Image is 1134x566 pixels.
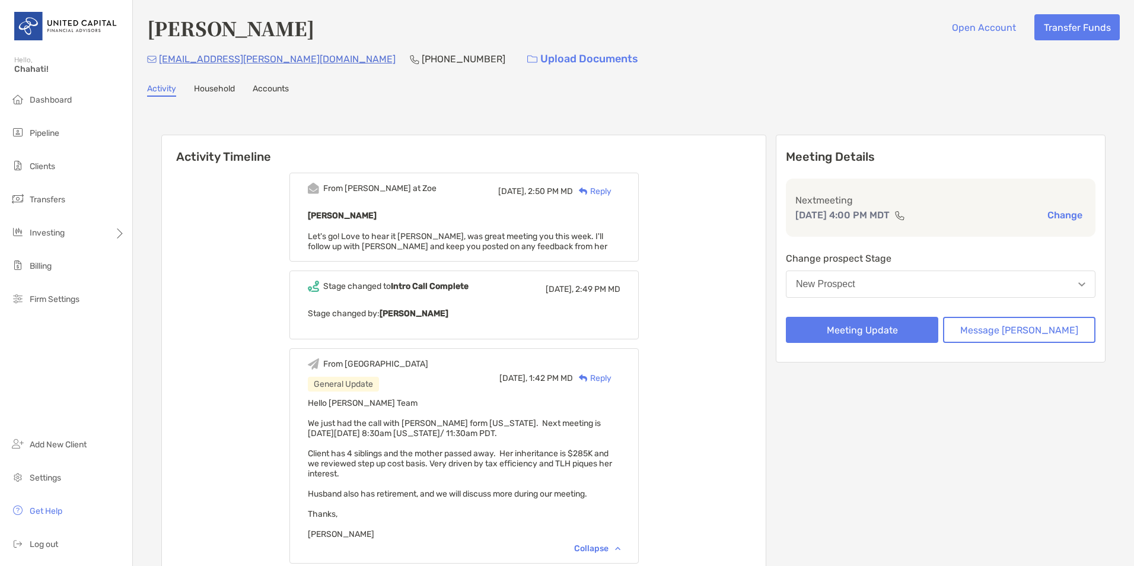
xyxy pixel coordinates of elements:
[30,261,52,271] span: Billing
[380,309,448,319] b: [PERSON_NAME]
[574,543,620,554] div: Collapse
[942,14,1025,40] button: Open Account
[573,185,611,198] div: Reply
[323,359,428,369] div: From [GEOGRAPHIC_DATA]
[11,536,25,551] img: logout icon
[573,372,611,384] div: Reply
[14,5,118,47] img: United Capital Logo
[30,539,58,549] span: Log out
[30,128,59,138] span: Pipeline
[11,437,25,451] img: add_new_client icon
[391,281,469,291] b: Intro Call Complete
[786,271,1095,298] button: New Prospect
[308,281,319,292] img: Event icon
[579,374,588,382] img: Reply icon
[30,195,65,205] span: Transfers
[499,373,527,383] span: [DATE],
[1044,209,1086,221] button: Change
[528,186,573,196] span: 2:50 PM MD
[30,440,87,450] span: Add New Client
[575,284,620,294] span: 2:49 PM MD
[11,125,25,139] img: pipeline icon
[308,183,319,194] img: Event icon
[422,52,505,66] p: [PHONE_NUMBER]
[194,84,235,97] a: Household
[308,211,377,221] b: [PERSON_NAME]
[615,546,620,550] img: Chevron icon
[579,187,588,195] img: Reply icon
[527,55,537,63] img: button icon
[11,158,25,173] img: clients icon
[147,56,157,63] img: Email Icon
[795,193,1086,208] p: Next meeting
[308,358,319,370] img: Event icon
[323,183,437,193] div: From [PERSON_NAME] at Zoe
[30,228,65,238] span: Investing
[30,506,62,516] span: Get Help
[943,317,1095,343] button: Message [PERSON_NAME]
[253,84,289,97] a: Accounts
[308,398,612,539] span: Hello [PERSON_NAME] Team We just had the call with [PERSON_NAME] form [US_STATE]. Next meeting is...
[162,135,766,164] h6: Activity Timeline
[308,377,379,392] div: General Update
[30,161,55,171] span: Clients
[308,231,607,252] span: Let's go! Love to hear it [PERSON_NAME], was great meeting you this week. I'll follow up with [PE...
[786,150,1095,164] p: Meeting Details
[147,84,176,97] a: Activity
[786,251,1095,266] p: Change prospect Stage
[11,192,25,206] img: transfers icon
[11,291,25,306] img: firm-settings icon
[11,225,25,239] img: investing icon
[11,258,25,272] img: billing icon
[520,46,646,72] a: Upload Documents
[30,95,72,105] span: Dashboard
[498,186,526,196] span: [DATE],
[1078,282,1085,287] img: Open dropdown arrow
[1034,14,1120,40] button: Transfer Funds
[308,306,620,321] p: Stage changed by:
[796,279,855,290] div: New Prospect
[546,284,574,294] span: [DATE],
[147,14,314,42] h4: [PERSON_NAME]
[11,92,25,106] img: dashboard icon
[30,473,61,483] span: Settings
[14,64,125,74] span: Chahati!
[529,373,573,383] span: 1:42 PM MD
[30,294,79,304] span: Firm Settings
[410,55,419,64] img: Phone Icon
[11,503,25,517] img: get-help icon
[11,470,25,484] img: settings icon
[894,211,905,220] img: communication type
[159,52,396,66] p: [EMAIL_ADDRESS][PERSON_NAME][DOMAIN_NAME]
[795,208,890,222] p: [DATE] 4:00 PM MDT
[323,281,469,291] div: Stage changed to
[786,317,938,343] button: Meeting Update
